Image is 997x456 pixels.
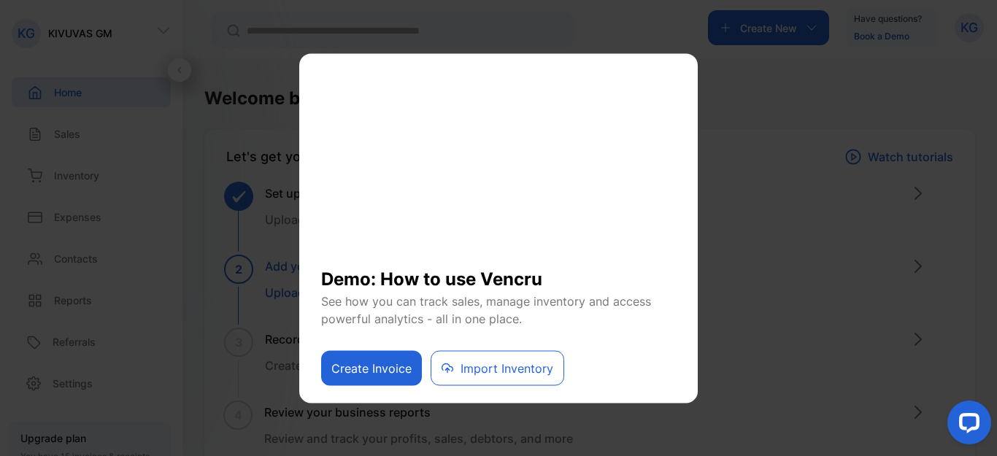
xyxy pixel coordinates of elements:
[321,254,676,292] h1: Demo: How to use Vencru
[321,292,676,327] p: See how you can track sales, manage inventory and access powerful analytics - all in one place.
[321,72,676,254] iframe: YouTube video player
[936,395,997,456] iframe: LiveChat chat widget
[431,350,564,385] button: Import Inventory
[321,350,422,385] button: Create Invoice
